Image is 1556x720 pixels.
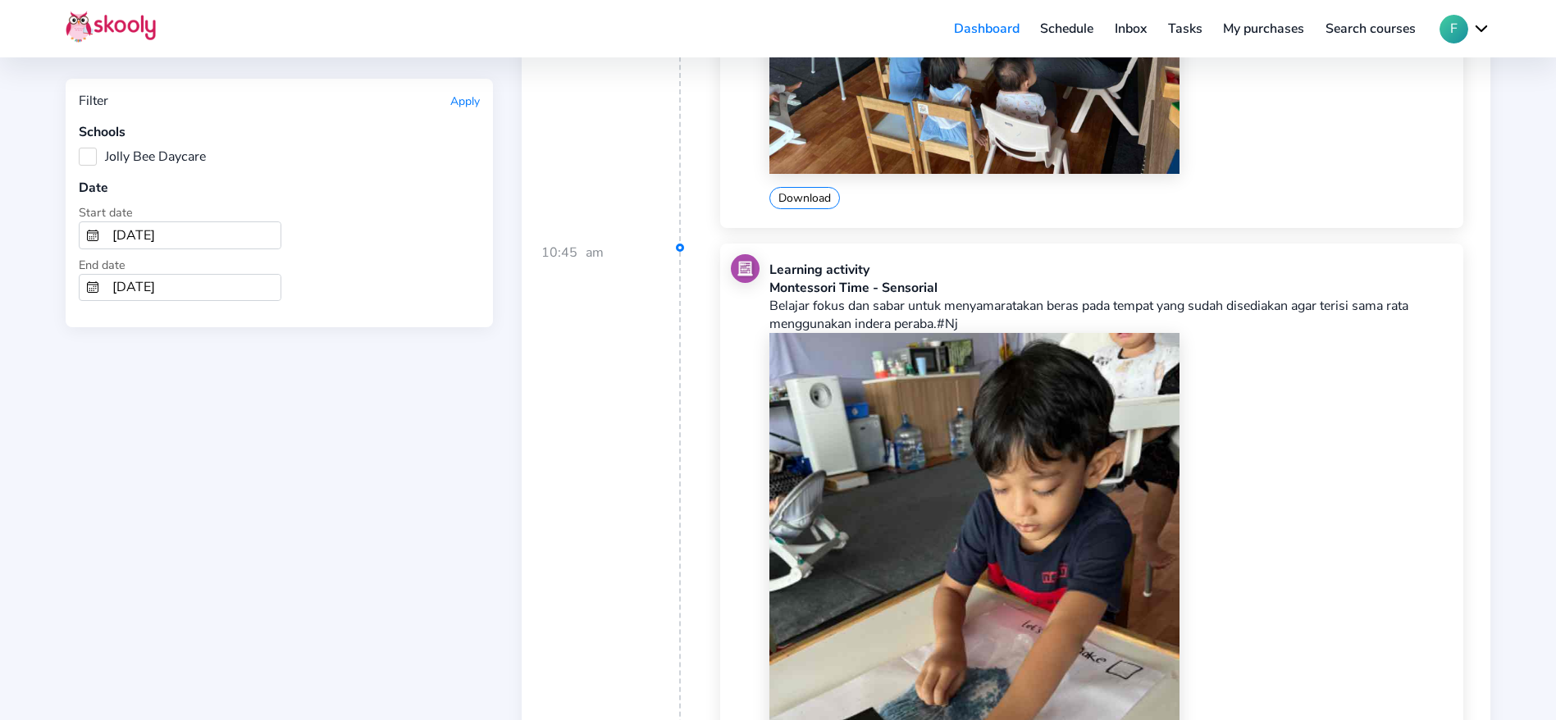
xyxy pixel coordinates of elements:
label: Jolly Bee Daycare [79,148,206,166]
div: Montessori Time - Sensorial [769,279,1453,297]
button: Apply [450,93,480,109]
div: Schools [79,123,480,141]
button: calendar outline [80,275,106,301]
button: Download [769,187,840,209]
div: Learning activity [769,261,1453,279]
a: My purchases [1212,16,1315,42]
ion-icon: calendar outline [86,229,99,242]
span: Start date [79,204,133,221]
a: Tasks [1157,16,1213,42]
input: To Date [106,275,281,301]
a: Schedule [1030,16,1105,42]
a: Dashboard [943,16,1030,42]
img: Skooly [66,11,156,43]
ion-icon: calendar outline [86,280,99,294]
div: Date [79,179,480,197]
span: End date [79,257,125,273]
input: From Date [106,222,281,248]
a: Search courses [1315,16,1426,42]
div: Filter [79,92,108,110]
img: learning.jpg [731,254,760,283]
p: Belajar fokus dan sabar untuk menyamaratakan beras pada tempat yang sudah disediakan agar terisi ... [769,297,1453,333]
button: calendar outline [80,222,106,248]
a: Inbox [1104,16,1157,42]
button: Fchevron down outline [1440,15,1490,43]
